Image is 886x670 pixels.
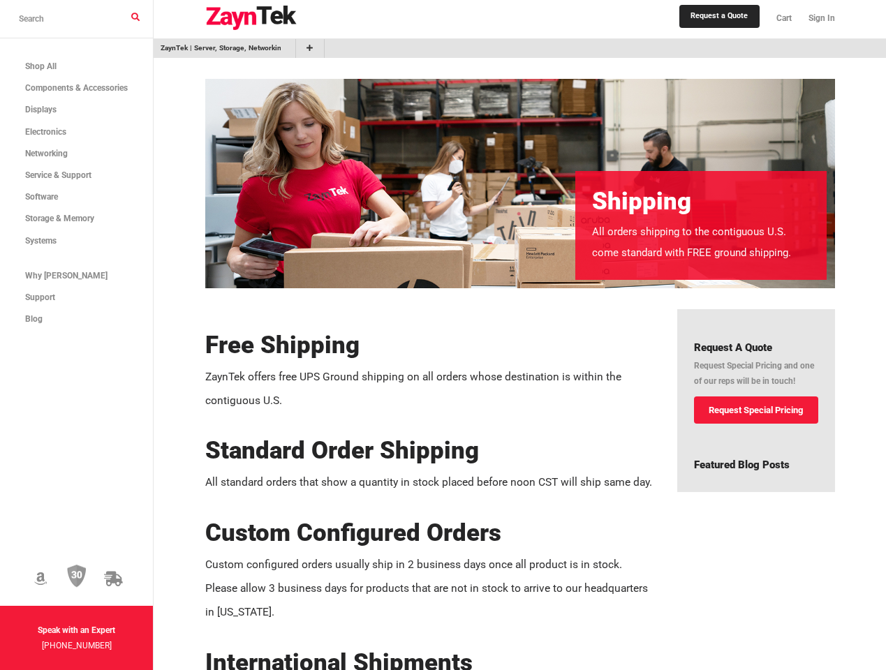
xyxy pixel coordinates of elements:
[25,83,128,93] span: Components & Accessories
[25,314,43,324] span: Blog
[25,105,57,114] span: Displays
[25,271,108,281] span: Why [PERSON_NAME]
[38,625,115,635] strong: Speak with an Expert
[205,332,653,359] h2: Free Shipping
[42,641,112,650] a: [PHONE_NUMBER]
[592,221,810,263] p: All orders shipping to the contiguous U.S. come standard with FREE ground shipping.
[161,43,280,54] a: go to /
[694,457,818,473] h4: Featured Blog Posts
[25,192,58,202] span: Software
[25,127,66,137] span: Electronics
[694,396,818,424] a: Request Special Pricing
[205,365,653,413] p: ZaynTek offers free UPS Ground shipping on all orders whose destination is within the contiguous ...
[768,3,800,33] a: Cart
[694,340,818,356] h4: Request a Quote
[281,43,288,54] a: Remove Bookmark
[205,519,653,546] h2: Custom Configured Orders
[776,13,792,23] span: Cart
[205,437,653,464] h2: Standard Order Shipping
[592,188,810,215] h2: Shipping
[25,149,68,158] span: Networking
[25,236,57,246] span: Systems
[205,79,835,289] img: images%2Fcms-images%2FShipping.jpg.png
[25,214,94,223] span: Storage & Memory
[679,5,759,27] a: Request a Quote
[25,170,91,180] span: Service & Support
[67,565,87,588] img: 30 Day Return Policy
[205,470,653,494] p: All standard orders that show a quantity in stock placed before noon CST will ship same day.
[205,553,653,625] p: Custom configured orders usually ship in 2 business days once all product is in stock. Please all...
[25,61,57,71] span: Shop All
[25,292,55,302] span: Support
[800,3,835,33] a: Sign In
[205,6,297,31] img: logo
